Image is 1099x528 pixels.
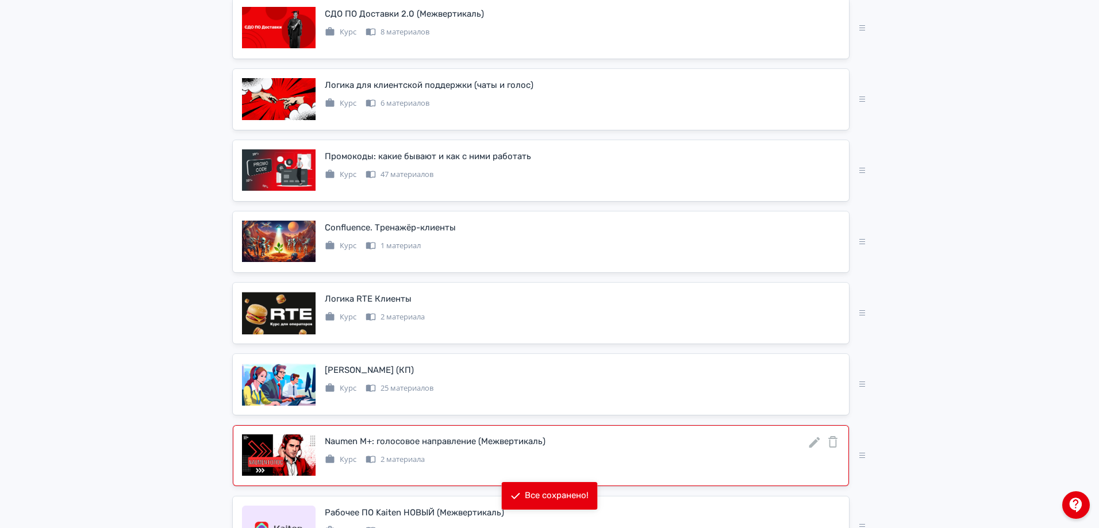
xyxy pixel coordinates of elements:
div: 47 материалов [366,169,433,180]
div: 1 материал [366,240,421,252]
div: Курс [325,383,356,394]
div: Логика RTE Клиенты [325,292,412,306]
div: 8 материалов [366,26,429,38]
div: Курс [325,26,356,38]
div: 6 материалов [366,98,429,109]
div: СДО Админка (КП) [325,364,414,377]
div: Курс [325,311,356,323]
div: Все сохранено! [525,490,589,502]
div: Курс [325,240,356,252]
div: СДО ПО Доставки 2.0 (Межвертикаль) [325,7,484,21]
div: Курс [325,98,356,109]
div: Курс [325,454,356,465]
div: Курс [325,169,356,180]
div: Логика для клиентской поддержки (чаты и голос) [325,79,533,92]
div: Naumen М+: голосовое направление (Межвертикаль) [325,435,545,448]
div: Промокоды: какие бывают и как с ними работать [325,150,531,163]
div: 2 материала [366,454,425,465]
div: 25 материалов [366,383,433,394]
div: Рабочее ПО Kaiten НОВЫЙ (Межвертикаль) [325,506,504,519]
div: 2 материала [366,311,425,323]
div: Confluence. Тренажёр-клиенты [325,221,456,234]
